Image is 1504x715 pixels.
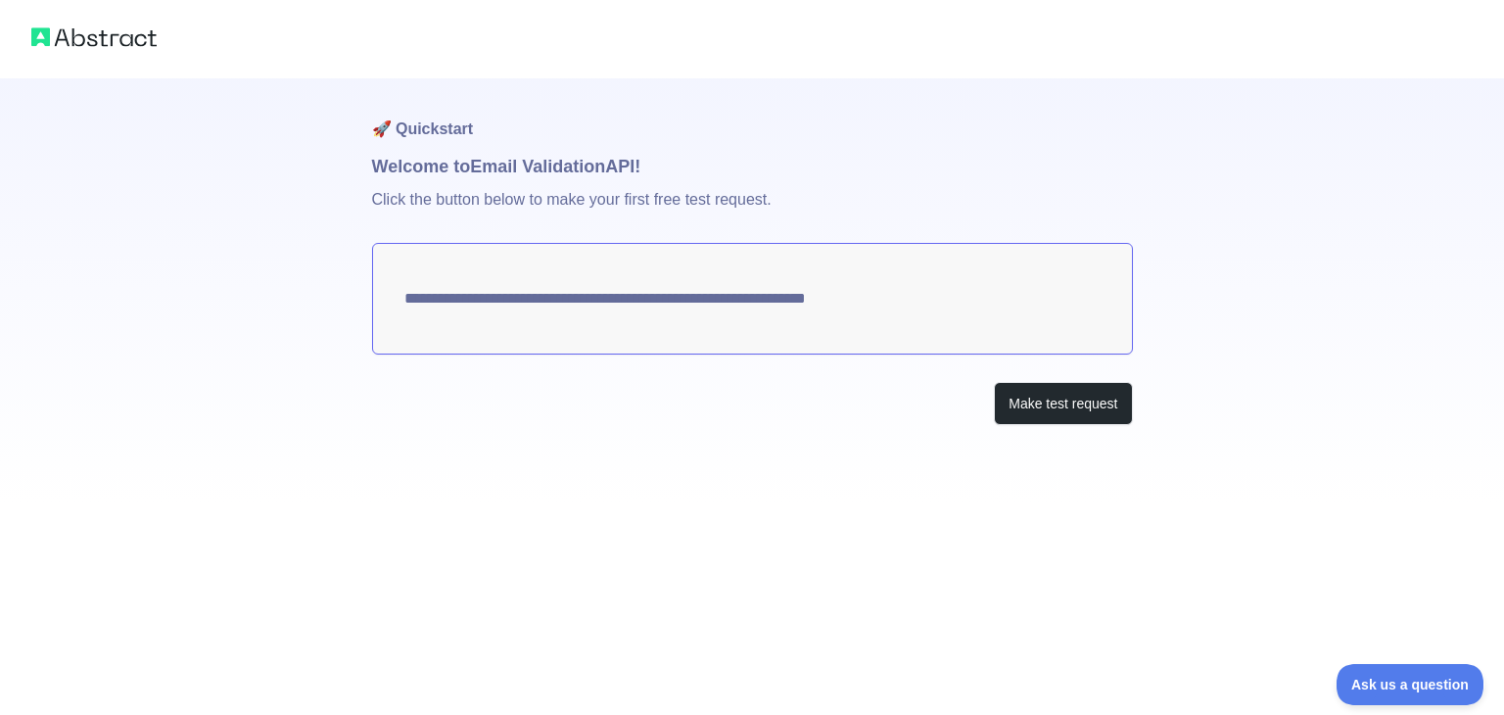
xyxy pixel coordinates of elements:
[31,24,157,51] img: Abstract logo
[1337,664,1484,705] iframe: Toggle Customer Support
[372,78,1133,153] h1: 🚀 Quickstart
[994,382,1132,426] button: Make test request
[372,153,1133,180] h1: Welcome to Email Validation API!
[372,180,1133,243] p: Click the button below to make your first free test request.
